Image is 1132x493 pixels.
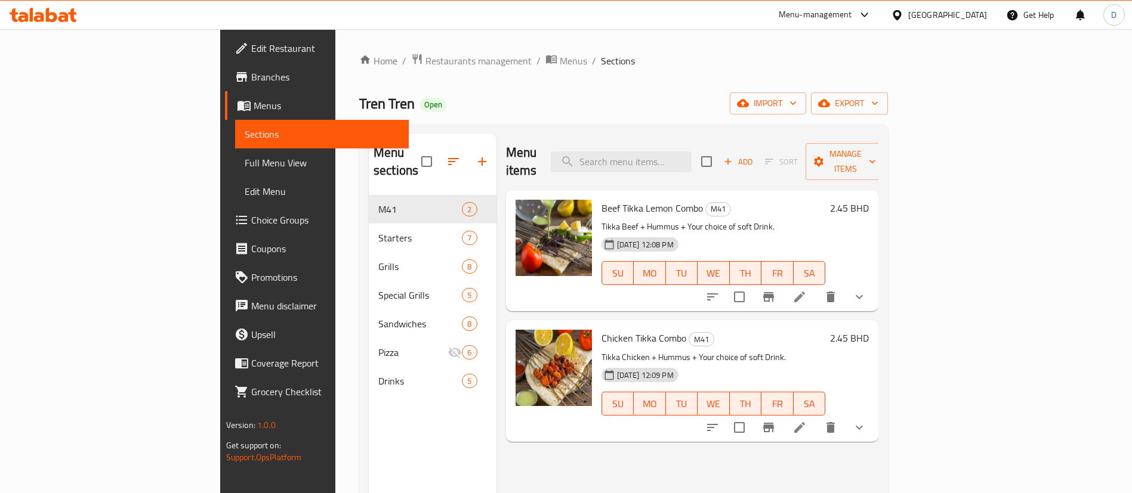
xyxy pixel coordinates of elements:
[698,283,727,311] button: sort-choices
[378,288,462,302] span: Special Grills
[235,177,409,206] a: Edit Menu
[226,417,255,433] span: Version:
[852,290,866,304] svg: Show Choices
[369,195,496,224] div: M412
[245,127,400,141] span: Sections
[378,345,448,359] span: Pizza
[226,438,281,453] span: Get support on:
[411,53,532,69] a: Restaurants management
[369,281,496,309] div: Special Grills5
[719,153,757,171] button: Add
[225,377,409,406] a: Grocery Checklist
[761,261,794,285] button: FR
[845,413,874,442] button: show more
[754,283,783,311] button: Branch-specific-item
[698,261,730,285] button: WE
[602,329,686,347] span: Chicken Tikka Combo
[257,417,276,433] span: 1.0.0
[225,91,409,120] a: Menus
[462,318,476,330] span: 8
[694,149,719,174] span: Select section
[378,374,462,388] span: Drinks
[251,213,400,227] span: Choice Groups
[794,392,826,416] button: SA
[757,153,806,171] span: Select section first
[225,34,409,63] a: Edit Restaurant
[634,261,666,285] button: MO
[251,241,400,256] span: Coupons
[798,395,821,413] span: SA
[420,100,447,110] span: Open
[730,261,762,285] button: TH
[666,392,698,416] button: TU
[702,395,725,413] span: WE
[369,338,496,367] div: Pizza6
[698,392,730,416] button: WE
[845,283,874,311] button: show more
[254,98,400,113] span: Menus
[245,156,400,170] span: Full Menu View
[468,147,496,176] button: Add section
[816,283,845,311] button: delete
[671,265,693,282] span: TU
[739,96,797,111] span: import
[602,392,634,416] button: SU
[602,219,826,234] p: Tikka Beef + Hummus + Your choice of soft Drink.
[378,202,462,216] span: M41
[612,239,678,250] span: [DATE] 12:08 PM
[735,395,757,413] span: TH
[730,392,762,416] button: TH
[730,92,806,114] button: import
[666,261,698,285] button: TU
[235,120,409,148] a: Sections
[602,261,634,285] button: SU
[551,151,692,172] input: search
[462,376,476,387] span: 5
[794,261,826,285] button: SA
[462,290,476,301] span: 5
[506,144,537,179] h2: Menu items
[612,370,678,381] span: [DATE] 12:09 PM
[689,332,714,346] div: M41
[378,259,462,274] span: Grills
[792,420,807,435] a: Edit menu item
[698,413,727,442] button: sort-choices
[378,317,462,331] span: Sandwiches
[798,265,821,282] span: SA
[251,356,400,370] span: Coverage Report
[439,147,468,176] span: Sort sections
[369,367,496,395] div: Drinks5
[815,147,876,176] span: Manage items
[592,54,596,68] li: /
[225,320,409,349] a: Upsell
[462,261,476,272] span: 8
[536,54,541,68] li: /
[359,90,415,117] span: Tren Tren
[378,231,462,245] span: Starters
[462,259,477,274] div: items
[908,8,987,21] div: [GEOGRAPHIC_DATA]
[852,420,866,435] svg: Show Choices
[702,265,725,282] span: WE
[226,449,302,465] a: Support.OpsPlatform
[462,317,477,331] div: items
[602,199,703,217] span: Beef Tikka Lemon Combo
[821,96,878,111] span: export
[225,292,409,320] a: Menu disclaimer
[516,330,592,406] img: Chicken Tikka Combo
[251,327,400,342] span: Upsell
[545,53,587,69] a: Menus
[671,395,693,413] span: TU
[369,252,496,281] div: Grills8
[719,153,757,171] span: Add item
[462,345,477,359] div: items
[754,413,783,442] button: Branch-specific-item
[369,190,496,400] nav: Menu sections
[462,204,476,215] span: 2
[251,270,400,284] span: Promotions
[251,299,400,313] span: Menu disclaimer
